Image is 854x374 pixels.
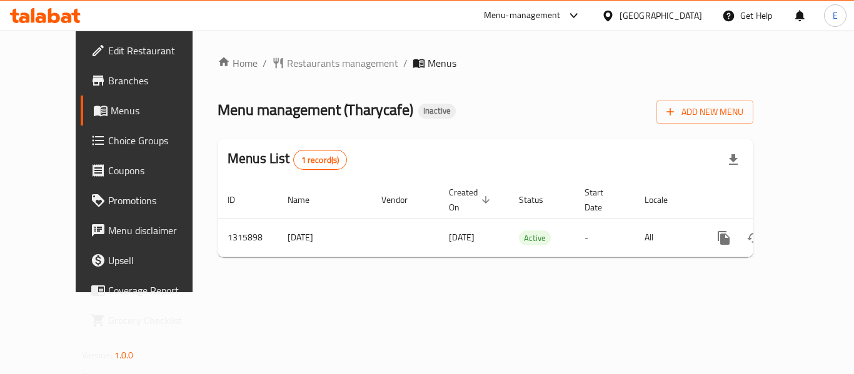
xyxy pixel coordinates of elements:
[418,106,456,116] span: Inactive
[699,181,839,219] th: Actions
[739,223,769,253] button: Change Status
[218,56,753,71] nav: breadcrumb
[81,66,218,96] a: Branches
[81,215,218,245] a: Menu disclaimer
[449,185,494,215] span: Created On
[108,133,208,148] span: Choice Groups
[81,155,218,185] a: Coupons
[81,305,218,335] a: Grocery Checklist
[449,229,475,245] span: [DATE]
[428,56,456,71] span: Menus
[81,275,218,305] a: Coverage Report
[108,73,208,88] span: Branches
[114,347,134,363] span: 1.0.0
[709,223,739,253] button: more
[81,125,218,155] a: Choice Groups
[519,231,551,245] span: Active
[635,219,699,257] td: All
[108,193,208,208] span: Promotions
[288,192,326,207] span: Name
[575,219,635,257] td: -
[666,104,743,120] span: Add New Menu
[218,96,413,124] span: Menu management ( Tharycafe )
[218,56,258,71] a: Home
[82,347,113,363] span: Version:
[293,150,348,170] div: Total records count
[218,181,839,257] table: enhanced table
[108,283,208,298] span: Coverage Report
[108,313,208,328] span: Grocery Checklist
[287,56,398,71] span: Restaurants management
[81,185,218,215] a: Promotions
[381,192,424,207] span: Vendor
[294,154,347,166] span: 1 record(s)
[620,9,702,22] div: [GEOGRAPHIC_DATA]
[585,185,620,215] span: Start Date
[108,43,208,58] span: Edit Restaurant
[263,56,267,71] li: /
[278,219,371,257] td: [DATE]
[656,101,753,124] button: Add New Menu
[108,163,208,178] span: Coupons
[519,192,560,207] span: Status
[403,56,408,71] li: /
[484,8,561,23] div: Menu-management
[81,245,218,275] a: Upsell
[833,9,838,22] span: E
[228,149,347,170] h2: Menus List
[111,103,208,118] span: Menus
[718,145,748,175] div: Export file
[645,192,684,207] span: Locale
[81,36,218,66] a: Edit Restaurant
[108,253,208,268] span: Upsell
[81,96,218,125] a: Menus
[218,219,278,257] td: 1315898
[272,56,398,71] a: Restaurants management
[108,223,208,238] span: Menu disclaimer
[228,192,251,207] span: ID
